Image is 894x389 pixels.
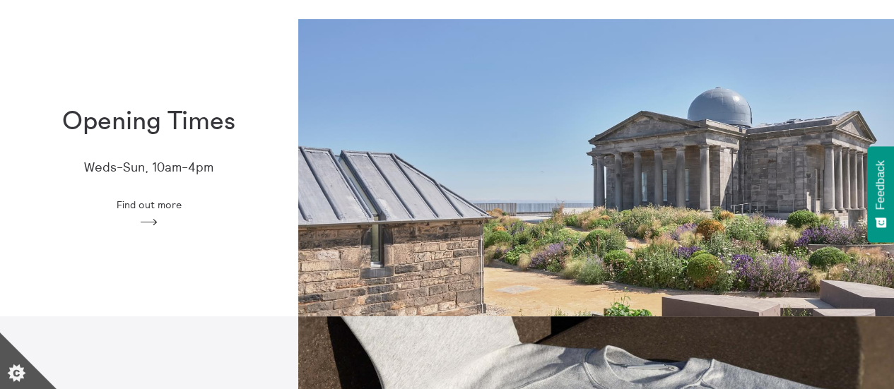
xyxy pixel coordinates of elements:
[62,107,235,136] h1: Opening Times
[298,19,894,317] img: Collective Gallery 2019 Photo Tom Nolan 236 2
[874,160,887,210] span: Feedback
[84,160,213,175] p: Weds-Sun, 10am-4pm
[867,146,894,242] button: Feedback - Show survey
[117,199,182,210] span: Find out more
